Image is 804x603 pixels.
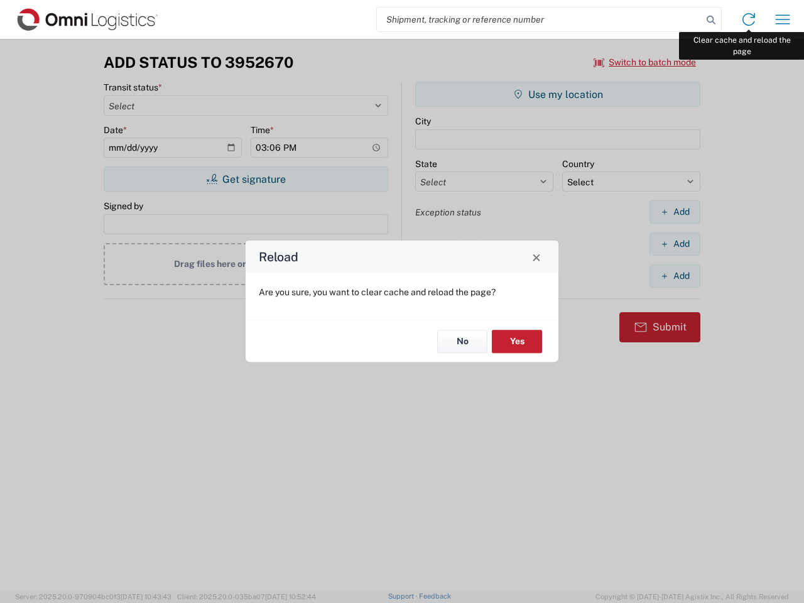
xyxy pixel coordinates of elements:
button: No [437,330,487,353]
h4: Reload [259,248,298,266]
button: Close [528,248,545,266]
p: Are you sure, you want to clear cache and reload the page? [259,286,545,298]
button: Yes [492,330,542,353]
input: Shipment, tracking or reference number [377,8,702,31]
